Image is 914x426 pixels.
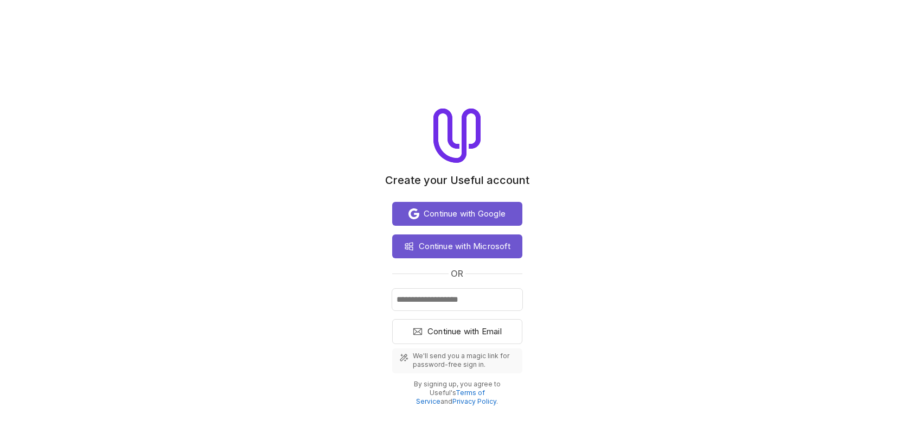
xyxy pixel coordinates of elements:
p: By signing up, you agree to Useful's and . [401,380,514,406]
button: Continue with Email [392,319,522,344]
h1: Create your Useful account [385,174,529,187]
button: Continue with Google [392,202,522,226]
input: Email [392,289,522,310]
a: Terms of Service [416,389,485,405]
span: or [451,267,463,280]
a: Privacy Policy [452,397,496,405]
button: Continue with Microsoft [392,234,522,258]
span: Continue with Microsoft [419,240,510,253]
span: We'll send you a magic link for password-free sign in. [413,352,516,369]
span: Continue with Email [427,325,502,338]
span: Continue with Google [424,207,506,220]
